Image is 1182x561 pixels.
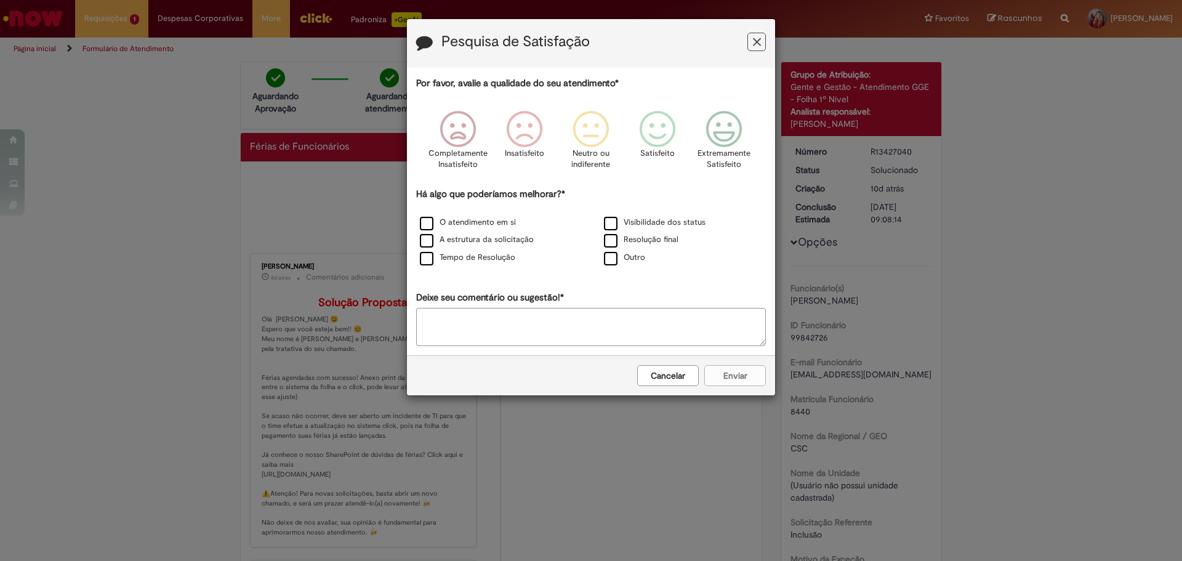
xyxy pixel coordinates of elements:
p: Extremamente Satisfeito [698,148,750,171]
label: Pesquisa de Satisfação [441,34,590,50]
p: Completamente Insatisfeito [428,148,488,171]
label: Visibilidade dos status [604,217,706,228]
div: Extremamente Satisfeito [693,102,755,186]
label: Resolução final [604,234,678,246]
label: Tempo de Resolução [420,252,515,264]
label: A estrutura da solicitação [420,234,534,246]
label: Por favor, avalie a qualidade do seu atendimento* [416,77,619,90]
p: Insatisfeito [505,148,544,159]
div: Completamente Insatisfeito [426,102,489,186]
div: Há algo que poderíamos melhorar?* [416,188,766,267]
button: Cancelar [637,365,699,386]
div: Satisfeito [626,102,689,186]
div: Neutro ou indiferente [560,102,622,186]
label: Deixe seu comentário ou sugestão!* [416,291,564,304]
p: Satisfeito [640,148,675,159]
p: Neutro ou indiferente [569,148,613,171]
label: O atendimento em si [420,217,516,228]
div: Insatisfeito [493,102,556,186]
label: Outro [604,252,645,264]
